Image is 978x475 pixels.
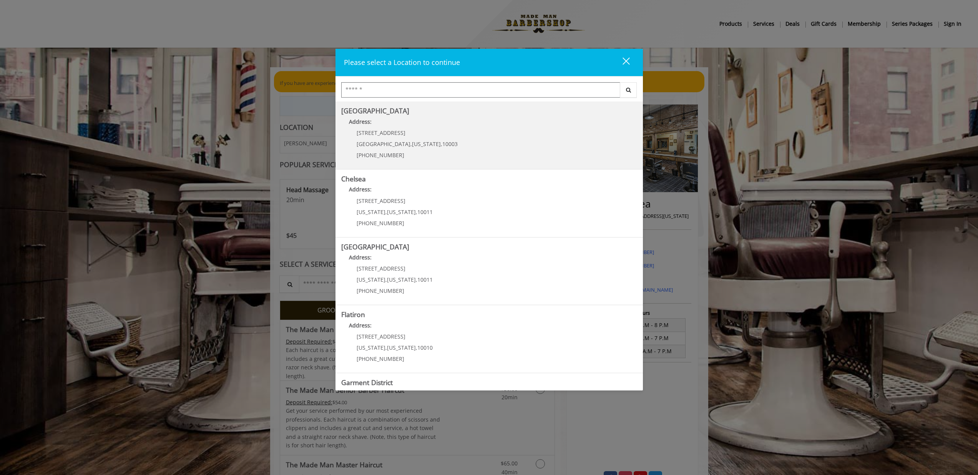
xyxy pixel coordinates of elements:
span: 10011 [417,276,433,283]
b: Address: [349,254,372,261]
span: [US_STATE] [387,344,416,351]
b: [GEOGRAPHIC_DATA] [341,106,409,115]
span: [US_STATE] [357,276,385,283]
b: Garment District [341,378,393,387]
span: [PHONE_NUMBER] [357,219,404,227]
span: , [416,276,417,283]
span: , [385,208,387,216]
b: Chelsea [341,174,366,183]
span: , [385,344,387,351]
span: [US_STATE] [412,140,441,148]
span: [US_STATE] [387,276,416,283]
span: [US_STATE] [387,208,416,216]
span: , [416,208,417,216]
span: [US_STATE] [357,344,385,351]
span: 10003 [442,140,458,148]
span: , [416,344,417,351]
i: Search button [624,87,633,93]
span: [STREET_ADDRESS] [357,265,405,272]
span: [PHONE_NUMBER] [357,151,404,159]
span: [GEOGRAPHIC_DATA] [357,140,410,148]
span: [STREET_ADDRESS] [357,333,405,340]
b: [GEOGRAPHIC_DATA] [341,242,409,251]
span: [PHONE_NUMBER] [357,287,404,294]
span: 10010 [417,344,433,351]
span: 10011 [417,208,433,216]
span: [PHONE_NUMBER] [357,355,404,362]
span: , [385,276,387,283]
button: close dialog [608,55,634,70]
b: Address: [349,186,372,193]
div: Center Select [341,82,637,101]
span: [STREET_ADDRESS] [357,197,405,204]
span: , [441,140,442,148]
span: [US_STATE] [357,208,385,216]
span: , [410,140,412,148]
span: [STREET_ADDRESS] [357,129,405,136]
b: Flatiron [341,310,365,319]
b: Address: [349,118,372,125]
div: close dialog [614,57,629,68]
b: Address: [349,322,372,329]
span: Please select a Location to continue [344,58,460,67]
input: Search Center [341,82,620,98]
